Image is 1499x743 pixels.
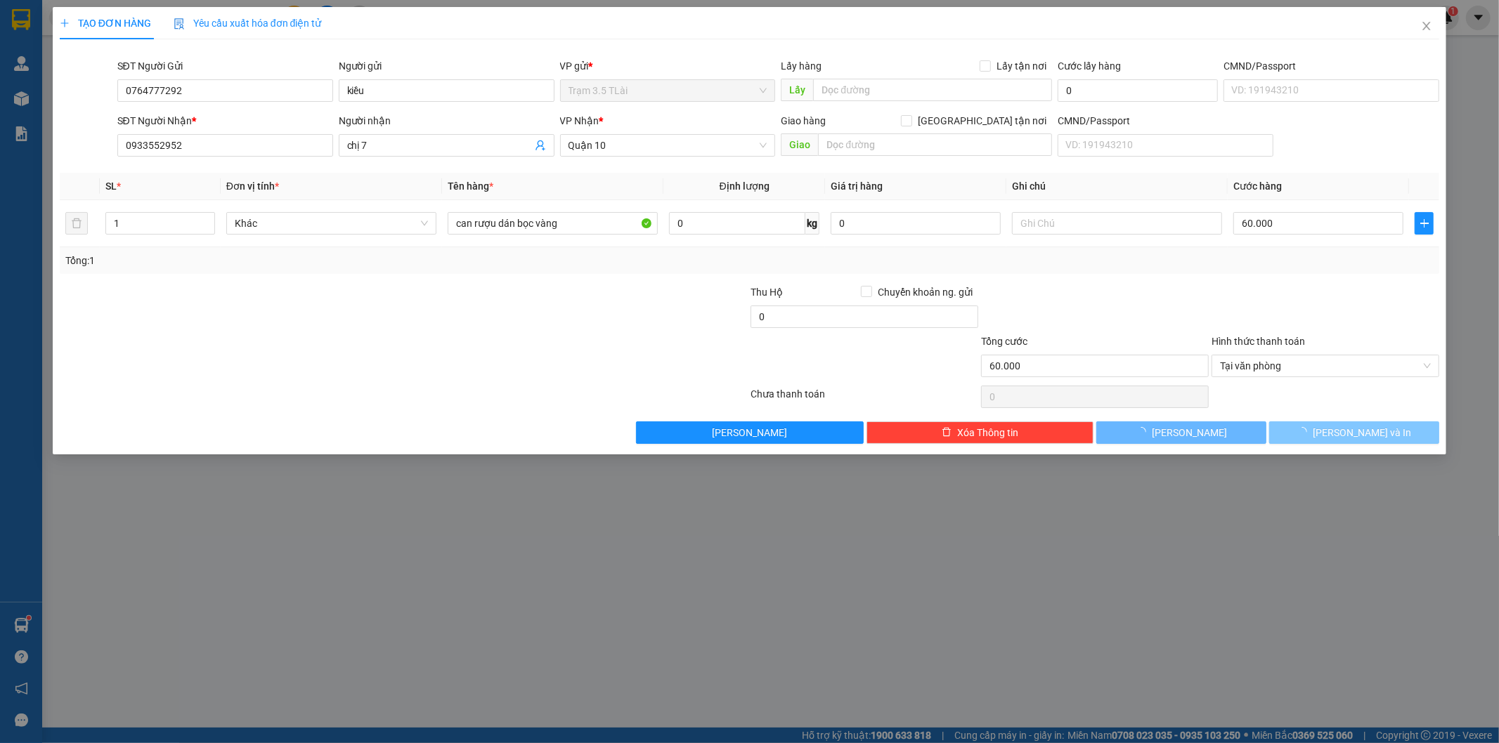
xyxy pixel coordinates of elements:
span: Lấy [781,79,813,101]
span: kg [805,212,819,235]
span: delete [942,427,952,438]
span: loading [1297,427,1313,437]
button: [PERSON_NAME] [636,421,864,444]
span: plus [1415,218,1433,229]
span: VP Nhận [560,115,599,126]
span: Xóa Thông tin [957,425,1018,440]
div: CMND/Passport [1224,58,1439,74]
span: Lấy hàng [781,60,822,72]
strong: VP: SĐT: [27,53,183,64]
div: CMND/Passport [1058,113,1273,129]
input: Dọc đường [818,133,1052,156]
span: TẠO ĐƠN HÀNG [60,18,151,29]
span: Chuyển khoản ng. gửi [872,284,978,300]
input: Cước lấy hàng [1058,79,1218,102]
span: Lấy tận nơi [991,58,1052,74]
span: close [1421,20,1432,32]
span: Tên hàng [448,180,493,192]
span: Tổng cước [981,336,1027,347]
strong: CTY XE KHÁCH [60,18,151,33]
span: Cước hàng [1233,180,1282,192]
div: Chưa thanh toán [750,386,980,411]
span: SL [105,180,117,192]
span: Khác [235,213,428,234]
div: VP gửi [560,58,776,74]
button: plus [1415,212,1434,235]
span: Giao hàng [781,115,826,126]
div: Người gửi [339,58,554,74]
div: SĐT Người Nhận [117,113,333,129]
span: Trạm 3.5 TLài -> [32,81,179,97]
span: loading [1136,427,1152,437]
span: Quận 10 [129,81,179,97]
button: Close [1407,7,1446,46]
span: Định lượng [720,180,770,192]
span: [PERSON_NAME] và In [1313,425,1411,440]
span: Quận 10 [569,135,767,156]
input: Dọc đường [813,79,1052,101]
input: 0 [831,212,1001,235]
span: Yêu cầu xuất hóa đơn điện tử [174,18,322,29]
span: Tại văn phòng [1220,355,1431,376]
span: Thu Hộ [751,287,783,298]
span: Trạm 3.5 TLài [43,53,105,64]
div: Tổng: 1 [65,253,578,268]
span: PHIẾU GỬI HÀNG [55,64,159,79]
button: delete [65,212,88,235]
input: VD: Bàn, Ghế [448,212,658,235]
div: SĐT Người Gửi [117,58,333,74]
span: [GEOGRAPHIC_DATA] tận nơi [912,113,1052,129]
button: [PERSON_NAME] và In [1269,421,1439,444]
button: [PERSON_NAME] [1096,421,1266,444]
span: plus [60,18,70,28]
strong: THIÊN PHÁT ĐẠT [54,35,156,51]
span: [DATE] [155,6,185,18]
span: user-add [535,140,546,151]
span: 10:08 [128,6,153,18]
span: lan CMND: [32,99,87,110]
span: 0944592444 [127,53,183,64]
span: [PERSON_NAME] [1152,425,1227,440]
span: Trạm 3.5 TLài [569,80,767,101]
label: Cước lấy hàng [1058,60,1121,72]
div: Người nhận [339,113,554,129]
strong: N.gửi: [4,99,87,110]
span: Giao [781,133,818,156]
span: Đơn vị tính [226,180,279,192]
span: [PERSON_NAME] [712,425,787,440]
button: deleteXóa Thông tin [867,421,1094,444]
label: Hình thức thanh toán [1212,336,1305,347]
img: icon [174,18,185,29]
span: TL2509140003 [26,6,94,18]
span: Giá trị hàng [831,180,883,192]
th: Ghi chú [1006,173,1228,200]
input: Ghi Chú [1012,212,1222,235]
